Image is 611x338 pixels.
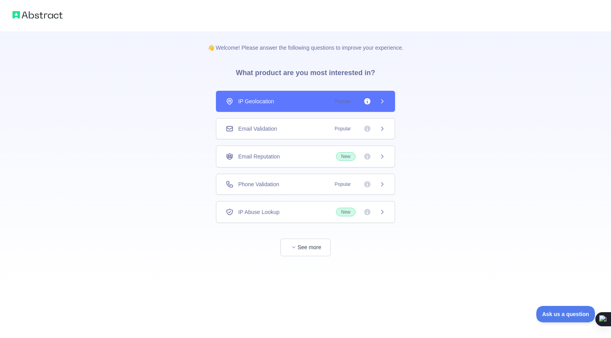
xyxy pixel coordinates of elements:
span: Popular [330,97,356,105]
p: 👋 Welcome! Please answer the following questions to improve your experience. [195,31,416,52]
img: Abstract logo [13,9,63,20]
span: New [336,208,356,216]
iframe: Toggle Customer Support [536,306,595,322]
span: Popular [330,180,356,188]
span: Phone Validation [238,180,279,188]
span: Email Validation [238,125,277,133]
span: Popular [330,125,356,133]
span: IP Geolocation [238,97,274,105]
span: New [336,152,356,161]
h3: What product are you most interested in? [223,52,388,91]
span: IP Abuse Lookup [238,208,280,216]
button: See more [280,239,331,256]
span: Email Reputation [238,153,280,160]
